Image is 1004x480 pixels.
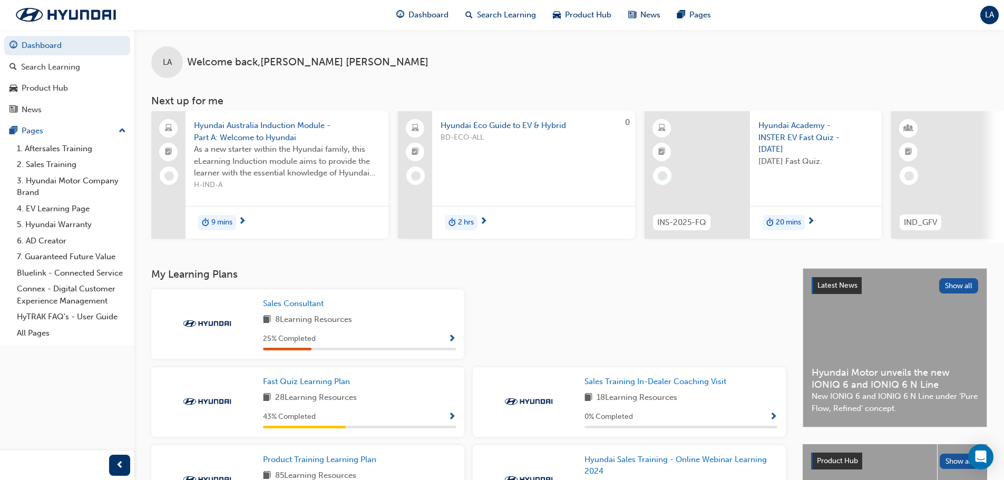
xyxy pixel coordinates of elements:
div: News [22,104,42,116]
a: Latest NewsShow all [812,277,978,294]
span: news-icon [628,8,636,22]
a: car-iconProduct Hub [544,4,620,26]
span: car-icon [9,84,17,93]
a: 0Hyundai Eco Guide to EV & HybridBD-ECO-ALLduration-icon2 hrs [398,111,635,239]
span: up-icon [119,124,126,138]
a: Hyundai Australia Induction Module - Part A: Welcome to HyundaiAs a new starter within the Hyunda... [151,111,388,239]
span: guage-icon [9,41,17,51]
span: laptop-icon [165,122,172,135]
span: Hyundai Eco Guide to EV & Hybrid [441,120,627,132]
img: Trak [178,396,236,407]
h3: Next up for me [134,95,1004,107]
span: 8 Learning Resources [275,314,352,327]
img: Trak [5,4,126,26]
span: Show Progress [448,413,456,422]
a: 5. Hyundai Warranty [13,217,130,233]
span: 43 % Completed [263,411,316,423]
span: Product Hub [565,9,611,21]
a: Product HubShow all [811,453,979,469]
span: Show Progress [769,413,777,422]
span: IND_GFV [904,217,937,229]
a: HyTRAK FAQ's - User Guide [13,309,130,325]
a: Connex - Digital Customer Experience Management [13,281,130,309]
span: search-icon [465,8,473,22]
button: Show Progress [448,332,456,346]
a: Dashboard [4,36,130,55]
button: LA [980,6,999,24]
span: INS-2025-FQ [657,217,706,229]
span: book-icon [584,391,592,405]
span: 18 Learning Resources [597,391,677,405]
span: duration-icon [202,216,209,230]
button: Show all [939,278,979,293]
span: duration-icon [449,216,456,230]
span: learningRecordVerb_NONE-icon [411,171,421,181]
a: 4. EV Learning Page [13,201,130,217]
span: Sales Consultant [263,299,324,308]
span: next-icon [480,217,488,227]
span: Hyundai Australia Induction Module - Part A: Welcome to Hyundai [194,120,380,143]
a: Sales Training In-Dealer Coaching Visit [584,376,730,388]
span: Pages [689,9,711,21]
span: prev-icon [116,459,124,472]
span: 9 mins [211,217,232,229]
span: LA [163,56,172,68]
a: Fast Quiz Learning Plan [263,376,354,388]
span: 0 [625,117,630,127]
span: Hyundai Academy - INSTER EV Fast Quiz - [DATE] [758,120,873,155]
h3: My Learning Plans [151,268,786,280]
button: Pages [4,121,130,141]
span: guage-icon [396,8,404,22]
span: news-icon [9,105,17,115]
span: learningRecordVerb_NONE-icon [904,171,914,181]
span: 25 % Completed [263,333,316,345]
span: learningResourceType_INSTRUCTOR_LED-icon [905,122,912,135]
span: learningRecordVerb_NONE-icon [658,171,667,181]
span: H-IND-A [194,179,380,191]
span: Search Learning [477,9,536,21]
a: Latest NewsShow allHyundai Motor unveils the new IONIQ 6 and IONIQ 6 N LineNew IONIQ 6 and IONIQ ... [803,268,987,427]
span: Dashboard [408,9,449,21]
button: Show Progress [448,410,456,424]
span: pages-icon [677,8,685,22]
a: Search Learning [4,57,130,77]
span: laptop-icon [412,122,419,135]
span: As a new starter within the Hyundai family, this eLearning Induction module aims to provide the l... [194,143,380,179]
span: Latest News [817,281,857,290]
span: News [640,9,660,21]
span: 0 % Completed [584,411,633,423]
span: Welcome back , [PERSON_NAME] [PERSON_NAME] [187,56,428,68]
a: 1. Aftersales Training [13,141,130,157]
a: Product Training Learning Plan [263,454,381,466]
span: 2 hrs [458,217,474,229]
span: booktick-icon [412,145,419,159]
img: Trak [500,396,558,407]
div: Open Intercom Messenger [968,444,993,469]
span: book-icon [263,314,271,327]
span: next-icon [238,217,246,227]
a: 6. AD Creator [13,233,130,249]
button: DashboardSearch LearningProduct HubNews [4,34,130,121]
span: learningResourceType_ELEARNING-icon [658,122,666,135]
span: pages-icon [9,126,17,136]
span: [DATE] Fast Quiz. [758,155,873,168]
span: BD-ECO-ALL [441,132,627,144]
button: Show Progress [769,410,777,424]
button: Show all [940,454,979,469]
a: All Pages [13,325,130,341]
a: search-iconSearch Learning [457,4,544,26]
span: car-icon [553,8,561,22]
span: 20 mins [776,217,801,229]
a: INS-2025-FQHyundai Academy - INSTER EV Fast Quiz - [DATE][DATE] Fast Quiz.duration-icon20 mins [645,111,882,239]
span: Sales Training In-Dealer Coaching Visit [584,377,726,386]
a: Hyundai Sales Training - Online Webinar Learning 2024 [584,454,777,477]
a: pages-iconPages [669,4,719,26]
span: 28 Learning Resources [275,391,357,405]
div: Search Learning [21,61,80,73]
span: next-icon [807,217,815,227]
a: Product Hub [4,79,130,98]
span: book-icon [263,391,271,405]
span: LA [985,9,994,21]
